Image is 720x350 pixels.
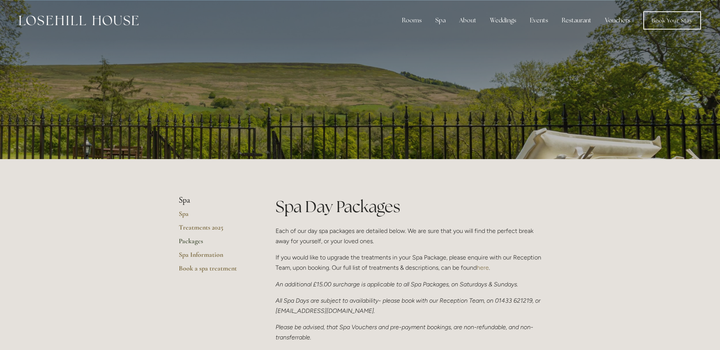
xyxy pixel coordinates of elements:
div: About [453,13,482,28]
div: Weddings [484,13,522,28]
img: Losehill House [19,16,139,25]
a: Spa [179,209,251,223]
a: Packages [179,237,251,250]
a: Vouchers [599,13,636,28]
a: Spa Information [179,250,251,264]
a: here [477,264,489,271]
div: Rooms [396,13,428,28]
h1: Spa Day Packages [276,195,542,218]
div: Events [524,13,554,28]
em: An additional £15.00 surcharge is applicable to all Spa Packages, on Saturdays & Sundays. [276,281,518,288]
div: Spa [429,13,452,28]
a: Book Your Stay [643,11,701,30]
a: Treatments 2025 [179,223,251,237]
li: Spa [179,195,251,205]
a: Book a spa treatment [179,264,251,278]
div: Restaurant [556,13,597,28]
em: Please be advised, that Spa Vouchers and pre-payment bookings, are non-refundable, and non-transf... [276,323,533,341]
p: If you would like to upgrade the treatments in your Spa Package, please enquire with our Receptio... [276,252,542,273]
em: All Spa Days are subject to availability- please book with our Reception Team, on 01433 621219, o... [276,297,542,314]
p: Each of our day spa packages are detailed below. We are sure that you will find the perfect break... [276,226,542,246]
